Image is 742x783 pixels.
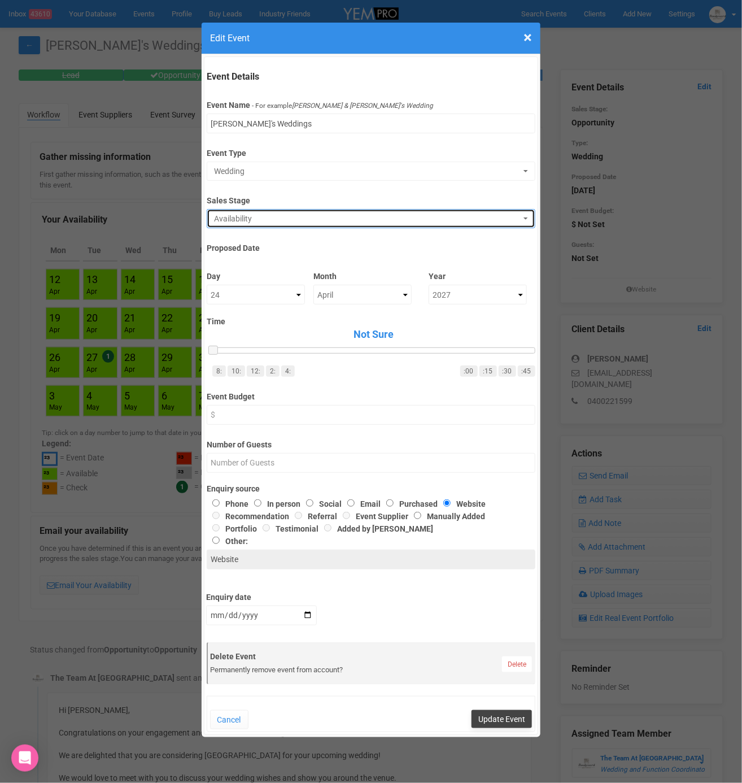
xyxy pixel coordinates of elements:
[479,366,497,377] a: :15
[228,366,245,377] a: 10:
[289,512,337,521] label: Referral
[502,656,532,672] a: Delete
[460,366,478,377] a: :00
[472,710,532,728] button: Update Event
[207,499,248,508] label: Phone
[207,99,250,111] label: Event Name
[247,366,264,377] a: 12:
[257,524,318,533] label: Testimonial
[408,512,485,521] label: Manually Added
[266,366,280,377] a: 2:
[207,453,535,473] input: Number of Guests
[206,588,317,603] label: Enquiry date
[318,524,433,533] label: Added by [PERSON_NAME]
[207,143,535,159] label: Event Type
[281,366,295,377] a: 4:
[207,387,535,402] label: Event Budget
[214,213,520,224] span: Availability
[207,71,535,84] legend: Event Details
[214,166,520,177] span: Wedding
[210,710,248,729] button: Cancel
[212,327,535,342] span: Not Sure
[212,366,226,377] a: 8:
[211,651,533,662] label: Delete Event
[429,267,527,282] label: Year
[211,665,533,676] div: Permanently remove event from account?
[438,499,486,508] label: Website
[381,499,438,508] label: Purchased
[518,366,535,377] a: :45
[207,316,535,327] label: Time
[523,28,532,47] span: ×
[207,512,289,521] label: Recommendation
[207,524,257,533] label: Portfolio
[11,745,38,772] div: Open Intercom Messenger
[313,267,412,282] label: Month
[248,499,300,508] label: In person
[207,238,535,254] label: Proposed Date
[207,405,535,425] input: $
[342,499,381,508] label: Email
[207,483,535,494] label: Enquiry source
[207,114,535,133] input: Event Name
[337,512,408,521] label: Event Supplier
[207,435,535,450] label: Number of Guests
[252,102,433,110] small: - For example
[292,102,433,110] i: [PERSON_NAME] & [PERSON_NAME]'s Wedding
[207,267,305,282] label: Day
[300,499,342,508] label: Social
[499,366,516,377] a: :30
[207,191,535,206] label: Sales Stage
[207,534,518,547] label: Other:
[210,31,532,45] h4: Edit Event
